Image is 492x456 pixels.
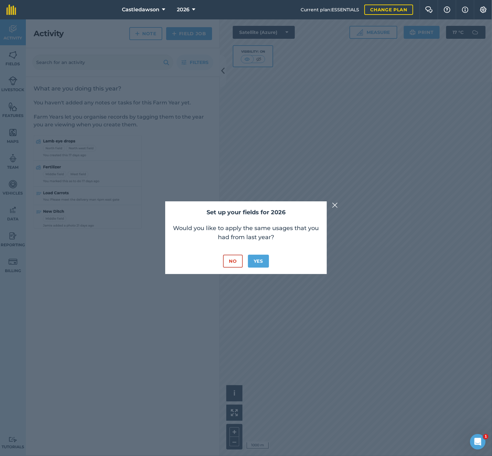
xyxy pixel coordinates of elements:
[462,6,468,14] img: svg+xml;base64,PHN2ZyB4bWxucz0iaHR0cDovL3d3dy53My5vcmcvMjAwMC9zdmciIHdpZHRoPSIxNyIgaGVpZ2h0PSIxNy...
[248,255,269,268] button: Yes
[443,6,451,13] img: A question mark icon
[122,6,159,14] span: Castledawson
[479,6,487,13] img: A cog icon
[172,208,320,217] h2: Set up your fields for 2026
[425,6,433,13] img: Two speech bubbles overlapping with the left bubble in the forefront
[483,434,488,439] span: 1
[223,255,242,268] button: No
[332,201,338,209] img: svg+xml;base64,PHN2ZyB4bWxucz0iaHR0cDovL3d3dy53My5vcmcvMjAwMC9zdmciIHdpZHRoPSIyMiIgaGVpZ2h0PSIzMC...
[172,224,320,242] p: Would you like to apply the same usages that you had from last year?
[470,434,486,450] iframe: Intercom live chat
[6,5,16,15] img: fieldmargin Logo
[364,5,413,15] a: Change plan
[301,6,359,13] span: Current plan : ESSENTIALS
[177,6,189,14] span: 2026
